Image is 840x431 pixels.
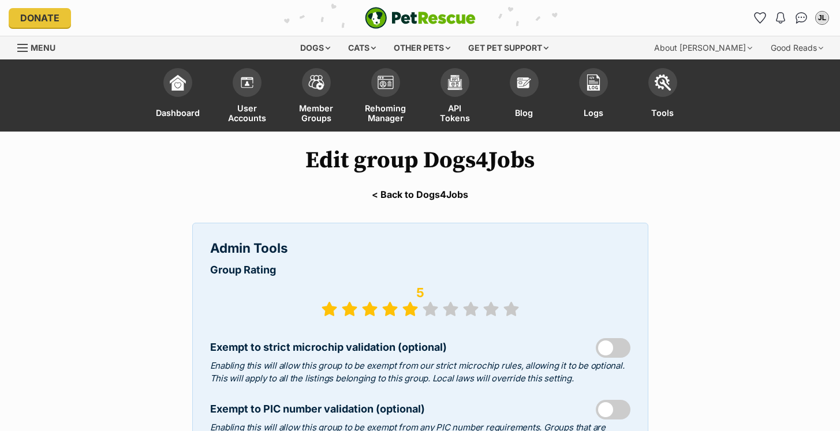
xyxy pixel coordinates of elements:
img: chat-41dd97257d64d25036548639549fe6c8038ab92f7586957e7f3b1b290dea8141.svg [796,12,808,24]
div: Good Reads [763,36,831,59]
img: logo-e224e6f780fb5917bec1dbf3a21bbac754714ae5b6737aabdf751b685950b380.svg [365,7,476,29]
a: Logs [559,62,628,132]
a: Favourites [751,9,769,27]
img: dashboard-icon-eb2f2d2d3e046f16d808141f083e7271f6b2e854fb5c12c21221c1fb7104beca.svg [170,74,186,91]
div: About [PERSON_NAME] [646,36,760,59]
a: Donate [9,8,71,28]
span: Logs [584,103,603,123]
a: User Accounts [212,62,282,132]
span: Admin Tools [210,240,288,256]
span: Dashboard [156,103,200,123]
div: Other pets [386,36,458,59]
img: tools-icon-677f8b7d46040df57c17cb185196fc8e01b2b03676c49af7ba82c462532e62ee.svg [655,74,671,91]
span: Rehoming Manager [365,103,406,123]
img: blogs-icon-e71fceff818bbaa76155c998696f2ea9b8fc06abc828b24f45ee82a475c2fd99.svg [516,74,532,91]
div: JL [816,12,828,24]
button: My account [813,9,831,27]
span: User Accounts [227,103,267,123]
span: Blog [515,103,533,123]
a: Menu [17,36,64,57]
a: Tools [628,62,697,132]
img: logs-icon-5bf4c29380941ae54b88474b1138927238aebebbc450bc62c8517511492d5a22.svg [585,74,602,91]
img: group-profile-icon-3fa3cf56718a62981997c0bc7e787c4b2cf8bcc04b72c1350f741eb67cf2f40e.svg [378,76,394,89]
img: api-icon-849e3a9e6f871e3acf1f60245d25b4cd0aad652aa5f5372336901a6a67317bd8.svg [447,74,463,91]
ul: Account quick links [751,9,831,27]
span: Exempt to strict microchip validation (optional) [210,342,447,354]
a: Rehoming Manager [351,62,420,132]
div: Get pet support [460,36,557,59]
img: members-icon-d6bcda0bfb97e5ba05b48644448dc2971f67d37433e5abca221da40c41542bd5.svg [239,74,255,91]
span: Member Groups [296,103,337,123]
a: Member Groups [282,62,351,132]
label: Group Rating [210,264,630,276]
span: API Tokens [435,103,475,123]
img: team-members-icon-5396bd8760b3fe7c0b43da4ab00e1e3bb1a5d9ba89233759b79545d2d3fc5d0d.svg [308,75,324,90]
a: Blog [490,62,559,132]
p: Enabling this will allow this group to be exempt from our strict microchip rules, allowing it to ... [210,359,630,385]
span: Menu [31,43,55,53]
span: Tools [651,103,674,123]
span: Exempt to PIC number validation (optional) [210,403,425,415]
a: API Tokens [420,62,490,132]
div: Dogs [292,36,338,59]
div: Cats [340,36,384,59]
h3: 5 [319,284,521,301]
button: Notifications [771,9,790,27]
a: PetRescue [365,7,476,29]
a: Conversations [792,9,811,27]
img: notifications-46538b983faf8c2785f20acdc204bb7945ddae34d4c08c2a6579f10ce5e182be.svg [776,12,785,24]
a: Dashboard [143,62,212,132]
